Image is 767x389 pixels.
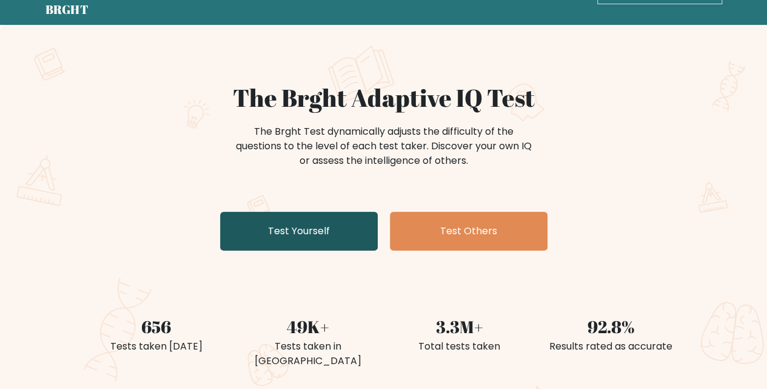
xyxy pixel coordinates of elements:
[88,83,680,112] h1: The Brght Adaptive IQ Test
[543,314,680,339] div: 92.8%
[391,339,528,354] div: Total tests taken
[239,339,377,368] div: Tests taken in [GEOGRAPHIC_DATA]
[239,314,377,339] div: 49K+
[391,314,528,339] div: 3.3M+
[45,2,89,17] h5: BRGHT
[232,124,535,168] div: The Brght Test dynamically adjusts the difficulty of the questions to the level of each test take...
[220,212,378,251] a: Test Yourself
[88,314,225,339] div: 656
[390,212,548,251] a: Test Others
[88,339,225,354] div: Tests taken [DATE]
[543,339,680,354] div: Results rated as accurate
